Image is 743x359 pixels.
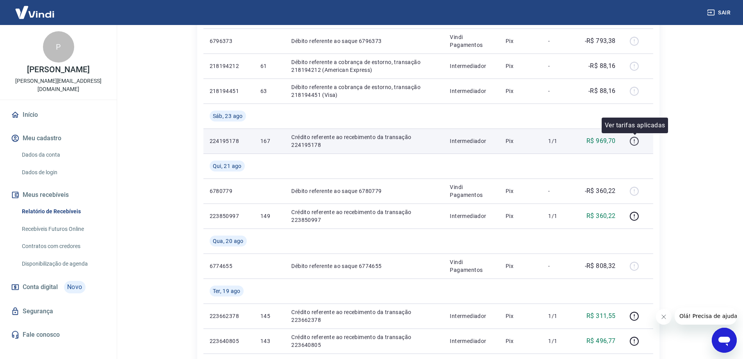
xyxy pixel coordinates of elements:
button: Meus recebíveis [9,186,107,204]
p: Crédito referente ao recebimento da transação 223850997 [291,208,437,224]
p: 223850997 [210,212,248,220]
iframe: Mensagem da empresa [675,307,737,325]
p: 61 [260,62,279,70]
p: - [548,187,571,195]
p: R$ 360,22 [586,211,616,221]
p: Pix [506,312,536,320]
button: Meu cadastro [9,130,107,147]
p: R$ 969,70 [586,136,616,146]
p: Vindi Pagamentos [450,183,493,199]
a: Contratos com credores [19,238,107,254]
p: Pix [506,187,536,195]
button: Sair [706,5,734,20]
p: Pix [506,87,536,95]
div: P [43,31,74,63]
p: Intermediador [450,62,493,70]
p: Intermediador [450,212,493,220]
p: -R$ 88,16 [588,86,616,96]
p: Crédito referente ao recebimento da transação 223640805 [291,333,437,349]
img: Vindi [9,0,60,24]
iframe: Botão para abrir a janela de mensagens [712,328,737,353]
p: Crédito referente ao recebimento da transação 223662378 [291,308,437,324]
p: Pix [506,337,536,345]
p: 1/1 [548,312,571,320]
p: R$ 496,77 [586,336,616,346]
p: R$ 311,55 [586,311,616,321]
a: Dados da conta [19,147,107,163]
p: Débito referente a cobrança de estorno, transação 218194451 (Visa) [291,83,437,99]
p: 143 [260,337,279,345]
span: Qui, 21 ago [213,162,242,170]
span: Ter, 19 ago [213,287,241,295]
p: Vindi Pagamentos [450,33,493,49]
p: Pix [506,37,536,45]
span: Qua, 20 ago [213,237,244,245]
p: 223662378 [210,312,248,320]
p: Débito referente ao saque 6796373 [291,37,437,45]
p: Vindi Pagamentos [450,258,493,274]
p: Intermediador [450,312,493,320]
span: Novo [64,281,86,293]
p: Intermediador [450,337,493,345]
p: 218194212 [210,62,248,70]
p: 149 [260,212,279,220]
p: - [548,87,571,95]
p: - [548,62,571,70]
p: Crédito referente ao recebimento da transação 224195178 [291,133,437,149]
p: Ver tarifas aplicadas [605,121,665,130]
a: Relatório de Recebíveis [19,204,107,220]
p: 223640805 [210,337,248,345]
a: Recebíveis Futuros Online [19,221,107,237]
a: Dados de login [19,164,107,180]
p: -R$ 360,22 [585,186,616,196]
a: Disponibilização de agenda [19,256,107,272]
span: Conta digital [23,282,58,293]
p: 1/1 [548,137,571,145]
span: Sáb, 23 ago [213,112,243,120]
p: - [548,262,571,270]
p: 167 [260,137,279,145]
p: 224195178 [210,137,248,145]
span: Olá! Precisa de ajuda? [5,5,66,12]
p: -R$ 88,16 [588,61,616,71]
a: Segurança [9,303,107,320]
p: 145 [260,312,279,320]
p: 6774655 [210,262,248,270]
p: -R$ 793,38 [585,36,616,46]
p: Débito referente ao saque 6780779 [291,187,437,195]
p: -R$ 808,32 [585,261,616,271]
p: Pix [506,62,536,70]
p: [PERSON_NAME][EMAIL_ADDRESS][DOMAIN_NAME] [6,77,110,93]
p: Pix [506,137,536,145]
p: Débito referente a cobrança de estorno, transação 218194212 (American Express) [291,58,437,74]
p: Pix [506,212,536,220]
a: Conta digitalNovo [9,278,107,296]
p: 6796373 [210,37,248,45]
a: Fale conosco [9,326,107,343]
p: [PERSON_NAME] [27,66,89,74]
p: 218194451 [210,87,248,95]
p: Intermediador [450,137,493,145]
p: Pix [506,262,536,270]
iframe: Fechar mensagem [656,309,672,325]
p: Débito referente ao saque 6774655 [291,262,437,270]
p: - [548,37,571,45]
p: 6780779 [210,187,248,195]
a: Início [9,106,107,123]
p: 1/1 [548,337,571,345]
p: Intermediador [450,87,493,95]
p: 63 [260,87,279,95]
p: 1/1 [548,212,571,220]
